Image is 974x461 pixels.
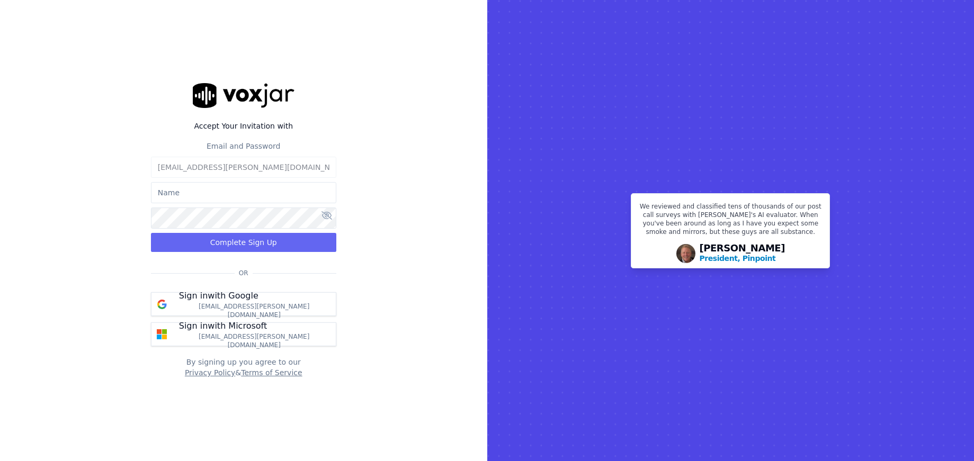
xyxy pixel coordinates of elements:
[179,290,258,302] p: Sign in with Google
[241,367,302,378] button: Terms of Service
[638,202,823,240] p: We reviewed and classified tens of thousands of our post call surveys with [PERSON_NAME]'s AI eva...
[676,244,695,263] img: Avatar
[151,357,336,378] div: By signing up you agree to our &
[151,294,173,315] img: google Sign in button
[193,83,294,108] img: logo
[151,324,173,345] img: microsoft Sign in button
[151,182,336,203] input: Name
[151,292,336,316] button: Sign inwith Google [EMAIL_ADDRESS][PERSON_NAME][DOMAIN_NAME]
[700,243,785,264] div: [PERSON_NAME]
[151,233,336,252] button: Complete Sign Up
[179,302,329,319] p: [EMAIL_ADDRESS][PERSON_NAME][DOMAIN_NAME]
[179,332,329,349] p: [EMAIL_ADDRESS][PERSON_NAME][DOMAIN_NAME]
[151,157,336,178] input: Email
[151,322,336,346] button: Sign inwith Microsoft [EMAIL_ADDRESS][PERSON_NAME][DOMAIN_NAME]
[185,367,235,378] button: Privacy Policy
[179,320,267,332] p: Sign in with Microsoft
[235,269,253,277] span: Or
[207,142,280,150] label: Email and Password
[151,121,336,131] label: Accept Your Invitation with
[700,253,776,264] p: President, Pinpoint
